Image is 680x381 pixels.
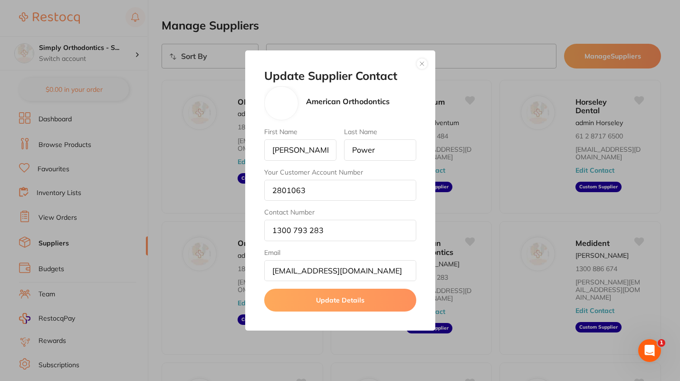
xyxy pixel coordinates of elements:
[344,128,416,136] label: Last Name
[264,249,416,256] label: Email
[658,339,665,347] span: 1
[306,97,390,106] p: American Orthodontics
[638,339,661,362] iframe: Intercom live chat
[264,168,416,176] label: Your Customer Account Number
[264,69,416,83] h2: Update Supplier Contact
[264,289,416,312] button: Update Details
[264,208,416,216] label: Contact Number
[264,128,336,136] label: First Name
